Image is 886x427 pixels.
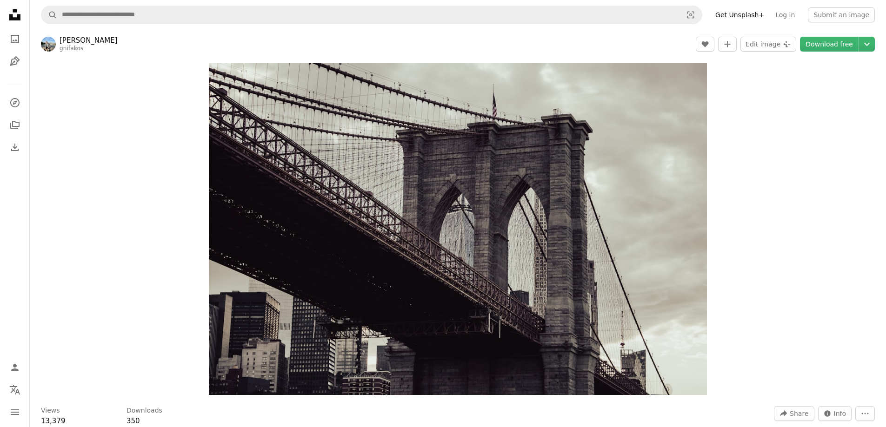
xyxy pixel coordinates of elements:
button: Search Unsplash [41,6,57,24]
img: a black and white photo of the brooklyn bridge [209,63,707,395]
button: Zoom in on this image [209,63,707,395]
button: More Actions [855,406,875,421]
a: gnifakos [60,45,83,52]
a: Download History [6,138,24,157]
h3: Views [41,406,60,415]
button: Like [696,37,714,52]
a: [PERSON_NAME] [60,36,118,45]
a: Log in / Sign up [6,358,24,377]
button: Menu [6,403,24,421]
button: Visual search [679,6,702,24]
button: Choose download size [859,37,875,52]
button: Share this image [774,406,814,421]
button: Language [6,381,24,399]
a: Download free [800,37,859,52]
a: Log in [770,7,800,22]
a: Explore [6,93,24,112]
h3: Downloads [127,406,162,415]
button: Submit an image [808,7,875,22]
a: Illustrations [6,52,24,71]
button: Stats about this image [818,406,852,421]
form: Find visuals sitewide [41,6,702,24]
span: Info [834,407,846,420]
span: 13,379 [41,417,66,425]
button: Add to Collection [718,37,737,52]
button: Edit image [740,37,796,52]
a: Get Unsplash+ [710,7,770,22]
span: 350 [127,417,140,425]
span: Share [790,407,808,420]
a: Collections [6,116,24,134]
img: Go to George Nifakos's profile [41,37,56,52]
a: Photos [6,30,24,48]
